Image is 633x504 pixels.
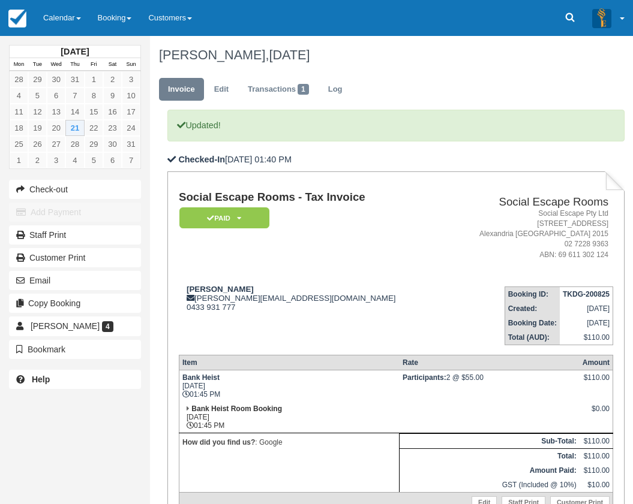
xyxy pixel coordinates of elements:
a: 11 [10,104,28,120]
a: 30 [47,71,65,87]
a: 8 [85,87,103,104]
address: Social Escape Pty Ltd [STREET_ADDRESS] Alexandria [GEOGRAPHIC_DATA] 2015 02 7228 9363 ABN: 69 611... [449,209,608,260]
span: [DATE] [269,47,310,62]
span: 1 [298,84,309,95]
p: [DATE] 01:40 PM [167,153,624,166]
a: 6 [103,152,122,168]
th: Wed [47,58,65,71]
a: [PERSON_NAME] 4 [9,316,141,336]
a: Edit [205,78,238,101]
th: Thu [65,58,84,71]
td: $110.00 [580,448,613,463]
a: Staff Print [9,225,141,245]
a: 5 [85,152,103,168]
div: [PERSON_NAME][EMAIL_ADDRESS][DOMAIN_NAME] 0433 931 777 [179,285,444,312]
button: Bookmark [9,340,141,359]
a: 4 [65,152,84,168]
a: Help [9,370,141,389]
strong: Bank Heist Room Booking [191,405,282,413]
th: Sat [103,58,122,71]
th: Created: [505,301,560,316]
td: [DATE] 01:45 PM [179,370,400,402]
a: 14 [65,104,84,120]
button: Check-out [9,180,141,199]
a: 31 [65,71,84,87]
th: Amount [580,355,613,370]
h1: Social Escape Rooms - Tax Invoice [179,191,444,204]
td: $10.00 [580,478,613,493]
div: $0.00 [583,405,610,422]
a: 3 [122,71,140,87]
a: Customer Print [9,248,141,267]
td: [DATE] [560,301,613,316]
span: 4 [102,321,113,332]
a: 29 [28,71,47,87]
a: 18 [10,120,28,136]
a: 28 [10,71,28,87]
a: 10 [122,87,140,104]
a: 29 [85,136,103,152]
a: 1 [10,152,28,168]
strong: [DATE] [61,47,89,56]
a: 19 [28,120,47,136]
a: 6 [47,87,65,104]
th: Item [179,355,400,370]
td: [DATE] 01:45 PM [179,402,400,433]
strong: [PERSON_NAME] [187,285,254,294]
a: Invoice [159,78,204,101]
a: 7 [65,87,84,104]
th: Total (AUD): [505,330,560,345]
td: 2 @ $55.00 [400,370,580,402]
b: Checked-In [178,155,225,164]
img: checkfront-main-nav-mini-logo.png [8,10,26,28]
a: 26 [28,136,47,152]
a: 23 [103,120,122,136]
th: Fri [85,58,103,71]
a: 1 [85,71,103,87]
a: 12 [28,104,47,120]
a: Log [319,78,352,101]
a: 17 [122,104,140,120]
p: Updated! [167,110,624,141]
a: 9 [103,87,122,104]
a: 20 [47,120,65,136]
h2: Social Escape Rooms [449,196,608,209]
a: 30 [103,136,122,152]
td: $110.00 [580,463,613,478]
a: Transactions1 [239,78,318,101]
th: Total: [400,448,580,463]
em: Paid [179,207,269,228]
a: 5 [28,87,47,104]
a: 28 [65,136,84,152]
a: 27 [47,136,65,152]
th: Sun [122,58,140,71]
th: Booking Date: [505,316,560,330]
a: 3 [47,152,65,168]
strong: Bank Heist [182,373,220,382]
a: 4 [10,87,28,104]
a: 24 [122,120,140,136]
th: Rate [400,355,580,370]
td: $110.00 [580,433,613,448]
a: 7 [122,152,140,168]
td: $110.00 [560,330,613,345]
td: [DATE] [560,316,613,330]
a: 22 [85,120,103,136]
th: Booking ID: [505,286,560,301]
a: 2 [28,152,47,168]
img: A3 [592,8,611,28]
a: 21 [65,120,84,136]
b: Help [32,375,50,384]
td: GST (Included @ 10%) [400,478,580,493]
a: 13 [47,104,65,120]
p: : Google [182,436,397,448]
th: Amount Paid: [400,463,580,478]
a: 16 [103,104,122,120]
a: 15 [85,104,103,120]
th: Sub-Total: [400,433,580,448]
strong: TKDG-200825 [563,290,610,298]
strong: Participants [403,373,446,382]
a: 25 [10,136,28,152]
th: Tue [28,58,47,71]
h1: [PERSON_NAME], [159,48,616,62]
